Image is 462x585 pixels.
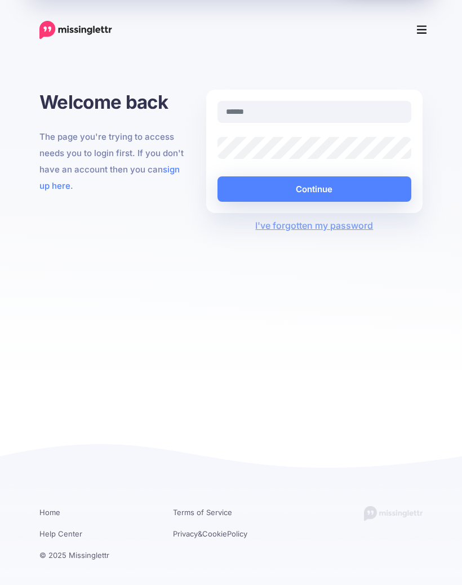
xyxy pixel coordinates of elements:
[202,529,227,538] a: Cookie
[173,528,290,540] li: & Policy
[39,529,82,538] a: Help Center
[39,549,156,562] li: © 2025 Missinglettr
[39,90,189,114] h1: Welcome back
[173,529,198,538] a: Privacy
[39,508,60,517] a: Home
[410,19,434,41] button: Menu
[39,128,189,194] p: The page you're trying to access needs you to login first. If you don't have an account then you ...
[217,176,411,202] button: Continue
[255,220,373,231] a: I've forgotten my password
[173,508,232,517] a: Terms of Service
